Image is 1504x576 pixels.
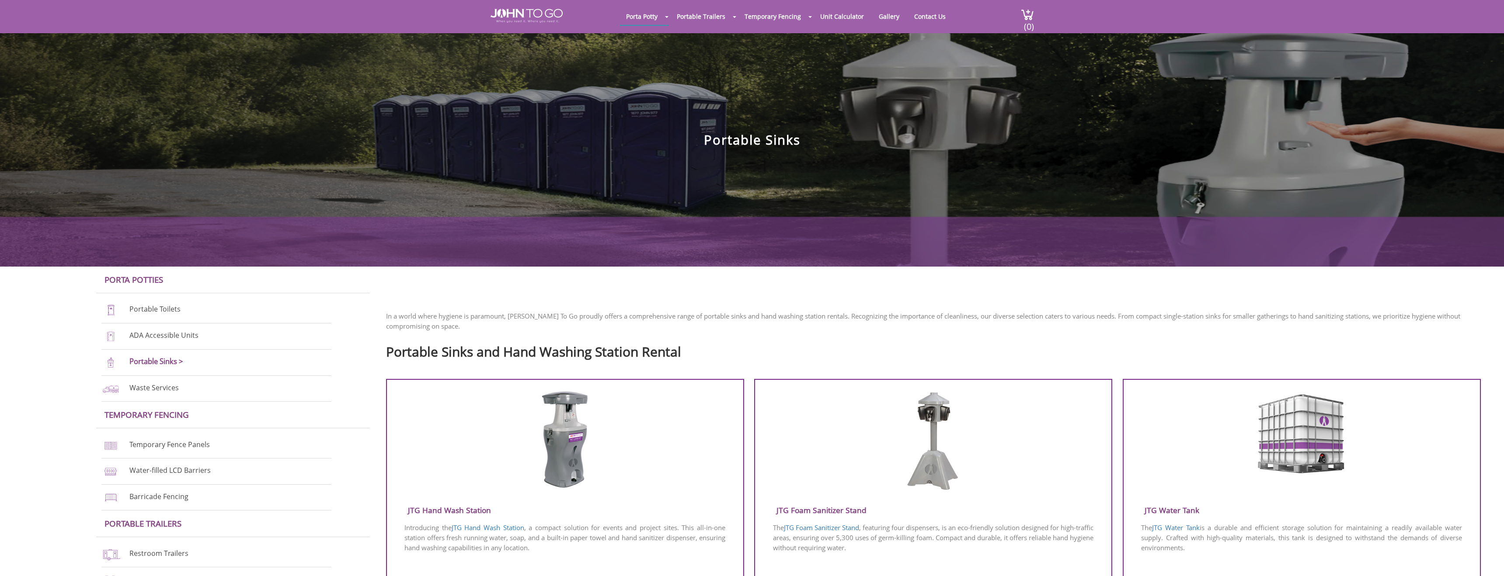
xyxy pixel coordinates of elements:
[101,465,120,477] img: water-filled%20barriers-new.png
[1124,522,1480,554] p: The is a durable and efficient storage solution for maintaining a readily available water supply....
[129,492,188,501] a: Barricade Fencing
[452,523,524,532] a: JTG Hand Wash Station
[491,9,563,23] img: JOHN to go
[101,492,120,503] img: barricade-fencing-icon-new.png
[1024,14,1034,32] span: (0)
[904,390,963,490] img: foam-sanitizor.png
[101,304,120,316] img: portable-toilets-new.png
[1152,523,1200,532] a: JTG Water Tank
[814,8,870,25] a: Unit Calculator
[129,440,210,449] a: Temporary Fence Panels
[129,465,211,475] a: Water-filled LCD Barriers
[101,548,120,560] img: restroom-trailers-new.png
[1469,541,1504,576] button: Live Chat
[101,357,120,368] img: portable-sinks-new.png
[755,503,1111,517] h3: JTG Foam Sanitizer Stand
[387,503,743,517] h3: JTG Hand Wash Station
[537,390,593,489] img: handwash-station.png
[738,8,808,25] a: Temporary Fencing
[104,409,189,420] a: Temporary Fencing
[129,548,188,558] a: Restroom Trailers
[104,518,181,529] a: Portable trailers
[1021,9,1034,21] img: cart a
[1124,503,1480,517] h3: JTG Water Tank
[101,440,120,451] img: chan-link-fencing-new.png
[784,523,859,532] a: JTG Foam Sanitizer Stand
[872,8,906,25] a: Gallery
[386,311,1491,331] p: In a world where hygiene is paramount, [PERSON_NAME] To Go proudly offers a comprehensive range o...
[129,305,181,314] a: Portable Toilets
[104,274,163,285] a: Porta Potties
[908,8,952,25] a: Contact Us
[129,356,183,366] a: Portable Sinks >
[755,522,1111,554] p: The , featuring four dispensers, is an eco-friendly solution designed for high-traffic areas, ens...
[1254,390,1349,474] img: water-tank.png
[620,8,664,25] a: Porta Potty
[386,340,1491,359] h2: Portable Sinks and Hand Washing Station Rental
[670,8,732,25] a: Portable Trailers
[101,330,120,342] img: ADA-units-new.png
[101,383,120,395] img: waste-services-new.png
[129,330,198,340] a: ADA Accessible Units
[129,383,179,392] a: Waste Services
[387,522,743,554] p: Introducing the , a compact solution for events and project sites. This all-in-one station offers...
